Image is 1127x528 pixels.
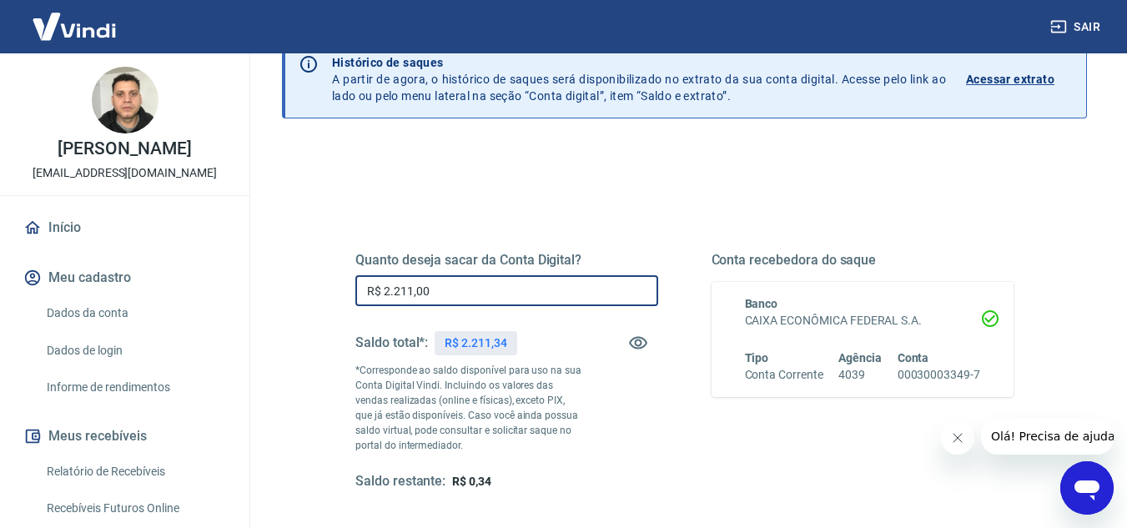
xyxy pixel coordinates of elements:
[10,12,140,25] span: Olá! Precisa de ajuda?
[355,252,658,269] h5: Quanto deseja sacar da Conta Digital?
[745,351,769,365] span: Tipo
[355,334,428,351] h5: Saldo total*:
[40,334,229,368] a: Dados de login
[445,334,506,352] p: R$ 2.211,34
[898,366,980,384] h6: 00030003349-7
[966,71,1054,88] p: Acessar extrato
[92,67,158,133] img: 54085c72-6ddc-48ff-9b05-5ae1c6d00dc5.jpeg
[40,455,229,489] a: Relatório de Recebíveis
[941,421,974,455] iframe: Fechar mensagem
[898,351,929,365] span: Conta
[981,418,1114,455] iframe: Mensagem da empresa
[58,140,191,158] p: [PERSON_NAME]
[355,473,445,490] h5: Saldo restante:
[33,164,217,182] p: [EMAIL_ADDRESS][DOMAIN_NAME]
[20,1,128,52] img: Vindi
[452,475,491,488] span: R$ 0,34
[332,54,946,104] p: A partir de agora, o histórico de saques será disponibilizado no extrato da sua conta digital. Ac...
[1047,12,1107,43] button: Sair
[40,491,229,525] a: Recebíveis Futuros Online
[745,297,778,310] span: Banco
[745,312,981,329] h6: CAIXA ECONÔMICA FEDERAL S.A.
[20,209,229,246] a: Início
[20,259,229,296] button: Meu cadastro
[838,366,882,384] h6: 4039
[712,252,1014,269] h5: Conta recebedora do saque
[40,370,229,405] a: Informe de rendimentos
[1060,461,1114,515] iframe: Botão para abrir a janela de mensagens
[966,54,1073,104] a: Acessar extrato
[332,54,946,71] p: Histórico de saques
[355,363,582,453] p: *Corresponde ao saldo disponível para uso na sua Conta Digital Vindi. Incluindo os valores das ve...
[20,418,229,455] button: Meus recebíveis
[838,351,882,365] span: Agência
[745,366,823,384] h6: Conta Corrente
[40,296,229,330] a: Dados da conta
